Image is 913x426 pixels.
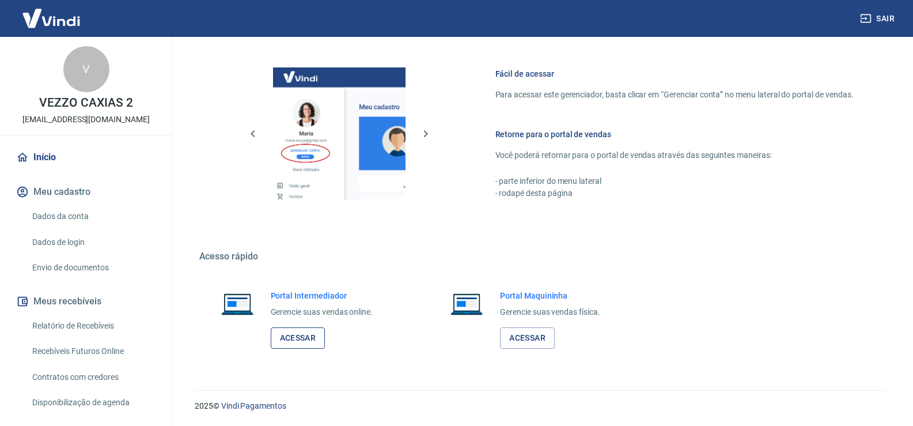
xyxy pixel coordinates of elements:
h5: Acesso rápido [199,251,881,262]
a: Dados de login [28,231,158,254]
p: Gerencie suas vendas online. [271,306,373,318]
img: Imagem de um notebook aberto [442,290,491,318]
a: Envio de documentos [28,256,158,280]
a: Recebíveis Futuros Online [28,340,158,363]
img: Imagem da dashboard mostrando o botão de gerenciar conta na sidebar no lado esquerdo [273,67,406,200]
button: Meu cadastro [14,179,158,205]
img: Vindi [14,1,89,36]
div: V [63,46,109,92]
button: Meus recebíveis [14,289,158,314]
a: Relatório de Recebíveis [28,314,158,338]
a: Dados da conta [28,205,158,228]
a: Contratos com credores [28,365,158,389]
p: Você poderá retornar para o portal de vendas através das seguintes maneiras: [495,149,854,161]
p: [EMAIL_ADDRESS][DOMAIN_NAME] [22,114,150,126]
p: 2025 © [195,400,885,412]
h6: Retorne para o portal de vendas [495,129,854,140]
a: Início [14,145,158,170]
p: VEZZO CAXIAS 2 [39,97,132,109]
p: Para acessar este gerenciador, basta clicar em “Gerenciar conta” no menu lateral do portal de ven... [495,89,854,101]
a: Disponibilização de agenda [28,391,158,414]
a: Vindi Pagamentos [221,401,286,410]
a: Acessar [500,327,555,349]
img: Imagem de um notebook aberto [213,290,262,318]
a: Acessar [271,327,325,349]
p: - rodapé desta página [495,187,854,199]
h6: Fácil de acessar [495,68,854,80]
h6: Portal Maquininha [500,290,600,301]
button: Sair [858,8,899,29]
p: - parte inferior do menu lateral [495,175,854,187]
h6: Portal Intermediador [271,290,373,301]
p: Gerencie suas vendas física. [500,306,600,318]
